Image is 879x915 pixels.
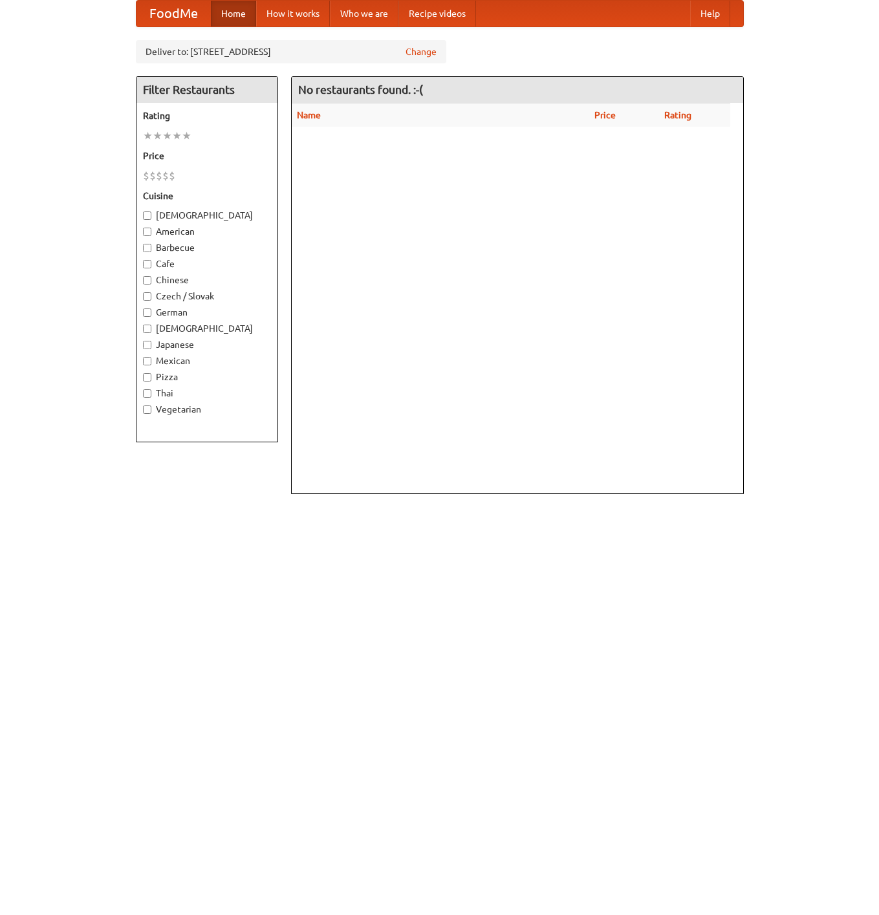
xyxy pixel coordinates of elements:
[143,260,151,268] input: Cafe
[143,292,151,301] input: Czech / Slovak
[143,228,151,236] input: American
[143,389,151,398] input: Thai
[143,189,271,202] h5: Cuisine
[136,77,277,103] h4: Filter Restaurants
[169,169,175,183] li: $
[143,405,151,414] input: Vegetarian
[143,274,271,286] label: Chinese
[143,129,153,143] li: ★
[162,169,169,183] li: $
[398,1,476,27] a: Recipe videos
[143,306,271,319] label: German
[330,1,398,27] a: Who we are
[182,129,191,143] li: ★
[256,1,330,27] a: How it works
[143,209,271,222] label: [DEMOGRAPHIC_DATA]
[143,257,271,270] label: Cafe
[690,1,730,27] a: Help
[143,371,271,383] label: Pizza
[156,169,162,183] li: $
[143,338,271,351] label: Japanese
[143,244,151,252] input: Barbecue
[143,325,151,333] input: [DEMOGRAPHIC_DATA]
[143,403,271,416] label: Vegetarian
[298,83,423,96] ng-pluralize: No restaurants found. :-(
[143,341,151,349] input: Japanese
[143,290,271,303] label: Czech / Slovak
[406,45,437,58] a: Change
[594,110,616,120] a: Price
[143,169,149,183] li: $
[172,129,182,143] li: ★
[162,129,172,143] li: ★
[143,357,151,365] input: Mexican
[143,354,271,367] label: Mexican
[143,149,271,162] h5: Price
[143,225,271,238] label: American
[153,129,162,143] li: ★
[143,276,151,285] input: Chinese
[143,241,271,254] label: Barbecue
[143,322,271,335] label: [DEMOGRAPHIC_DATA]
[143,373,151,382] input: Pizza
[143,109,271,122] h5: Rating
[136,1,211,27] a: FoodMe
[143,211,151,220] input: [DEMOGRAPHIC_DATA]
[211,1,256,27] a: Home
[297,110,321,120] a: Name
[143,308,151,317] input: German
[136,40,446,63] div: Deliver to: [STREET_ADDRESS]
[664,110,691,120] a: Rating
[143,387,271,400] label: Thai
[149,169,156,183] li: $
